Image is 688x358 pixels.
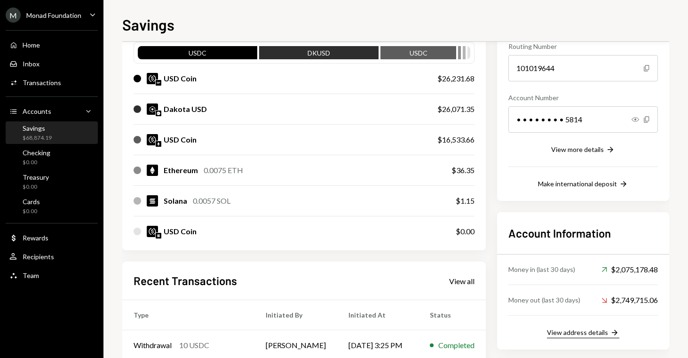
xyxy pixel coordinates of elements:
div: Account Number [508,93,658,103]
div: Transactions [23,79,61,87]
div: M [6,8,21,23]
h2: Account Information [508,225,658,241]
a: Rewards [6,229,98,246]
th: Initiated By [254,300,337,330]
div: Dakota USD [164,103,207,115]
img: USDC [147,73,158,84]
div: Money out (last 30 days) [508,295,580,305]
img: ETH [147,165,158,176]
div: $26,231.68 [437,73,474,84]
div: Home [23,41,40,49]
div: $0.00 [23,207,40,215]
div: Cards [23,198,40,206]
div: $2,075,178.48 [601,264,658,275]
div: Team [23,271,39,279]
div: 10 USDC [179,340,209,351]
div: Withdrawal [134,340,172,351]
div: $2,749,715.06 [601,294,658,306]
div: View more details [551,145,604,153]
div: Checking [23,149,50,157]
div: Treasury [23,173,49,181]
img: USDC [147,226,158,237]
a: Accounts [6,103,98,119]
div: View address details [547,328,608,336]
div: Savings [23,124,52,132]
img: ethereum-mainnet [156,141,161,147]
a: Inbox [6,55,98,72]
div: $0.00 [456,226,474,237]
a: Checking$0.00 [6,146,98,168]
div: $16,533.66 [437,134,474,145]
img: base-mainnet [156,111,161,116]
img: DKUSD [147,103,158,115]
h2: Recent Transactions [134,273,237,288]
div: $0.00 [23,159,50,167]
th: Initiated At [337,300,419,330]
a: View all [449,276,474,286]
div: USDC [380,48,456,61]
div: $1.15 [456,195,474,207]
div: Accounts [23,107,51,115]
div: Ethereum [164,165,198,176]
a: Treasury$0.00 [6,170,98,193]
div: USDC [138,48,257,61]
div: USD Coin [164,73,197,84]
th: Status [419,300,486,330]
div: $68,874.19 [23,134,52,142]
div: Money in (last 30 days) [508,264,575,274]
img: USDC [147,134,158,145]
a: Transactions [6,74,98,91]
div: DKUSD [259,48,379,61]
a: Home [6,36,98,53]
img: SOL [147,195,158,207]
a: Team [6,267,98,284]
div: Recipients [23,253,54,261]
button: View more details [551,145,615,155]
div: 0.0057 SOL [193,195,230,207]
button: Make international deposit [538,179,628,190]
img: optimism-mainnet [156,80,161,86]
img: solana-mainnet [156,233,161,239]
a: Cards$0.00 [6,195,98,217]
div: USD Coin [164,226,197,237]
div: $36.35 [451,165,474,176]
th: Type [122,300,254,330]
div: Routing Number [508,41,658,51]
button: View address details [547,328,619,338]
div: Completed [438,340,474,351]
div: 101019644 [508,55,658,81]
a: Savings$68,874.19 [6,121,98,144]
div: • • • • • • • • 5814 [508,106,658,133]
div: $26,071.35 [437,103,474,115]
div: Solana [164,195,187,207]
div: Rewards [23,234,48,242]
div: Inbox [23,60,40,68]
a: Recipients [6,248,98,265]
h1: Savings [122,15,174,34]
div: Monad Foundation [26,11,81,19]
div: 0.0075 ETH [204,165,243,176]
div: USD Coin [164,134,197,145]
div: Make international deposit [538,180,617,188]
div: $0.00 [23,183,49,191]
